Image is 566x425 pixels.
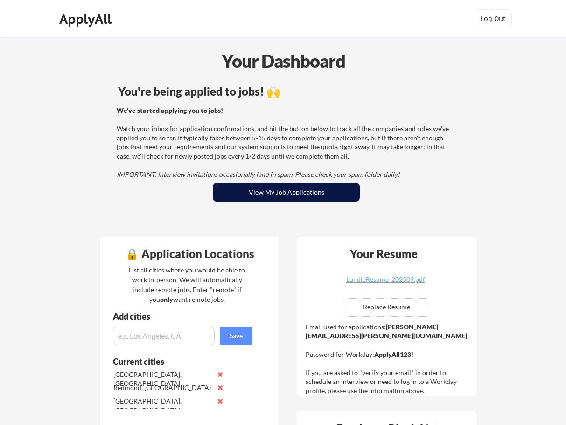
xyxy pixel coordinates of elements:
strong: only [160,295,173,303]
strong: ApplyAll123! [374,350,413,358]
input: e.g. Los Angeles, CA [113,327,215,345]
div: Email used for applications: Password for Workday: If you are asked to "verify your email" in ord... [306,322,470,396]
div: [GEOGRAPHIC_DATA], [GEOGRAPHIC_DATA] [113,397,212,415]
strong: We've started applying you to jobs! [117,106,223,114]
div: 🔒 Application Locations [103,248,276,259]
a: LundieResume_202509.pdf [330,276,441,291]
div: Add cities [113,312,255,320]
em: IMPORTANT: Interview invitations occasionally land in spam. Please check your spam folder daily! [117,170,400,178]
div: You're being applied to jobs! 🙌 [118,86,454,97]
button: Log Out [475,9,512,28]
button: Save [220,327,252,345]
div: Your Dashboard [1,48,566,74]
div: Current cities [113,357,242,366]
button: View My Job Applications [213,183,360,202]
div: Watch your inbox for application confirmations, and hit the button below to track all the compani... [117,106,453,179]
div: [GEOGRAPHIC_DATA], [GEOGRAPHIC_DATA] [113,370,212,388]
div: Your Resume [337,248,430,259]
strong: [PERSON_NAME][EMAIL_ADDRESS][PERSON_NAME][DOMAIN_NAME] [306,323,467,340]
div: List all cities where you would be able to work in-person. We will automatically include remote j... [123,265,251,304]
div: LundieResume_202509.pdf [330,276,441,283]
div: ApplyAll [59,11,114,27]
div: Redmond, [GEOGRAPHIC_DATA] [113,383,212,392]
